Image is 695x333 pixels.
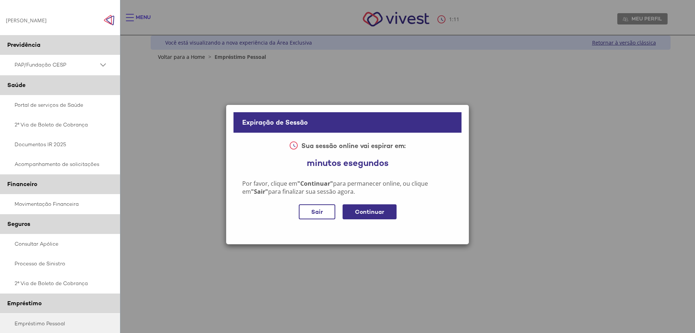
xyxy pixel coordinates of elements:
div: Continuar [343,204,397,219]
a: Sair [296,208,340,215]
span: PAP/Fundação CESP [15,60,99,69]
div: [PERSON_NAME] [6,17,47,24]
div: Sua sessão online vai espirar em: [301,141,406,150]
div: Menu [136,14,151,29]
div: Expiração de Sessão [233,112,462,133]
span: Previdência [7,41,40,49]
div: Por favor, clique em para permanecer online, ou clique em para finalizar sua sessão agora. [242,179,453,196]
a: Continuar [340,208,399,215]
div: minutos e segundos [242,150,453,176]
span: Financeiro [7,180,37,188]
b: "Continuar" [297,179,333,188]
span: Saúde [7,81,26,89]
b: "Sair" [251,188,268,196]
div: Sair [299,204,335,219]
img: Fechar menu [104,15,115,26]
span: Empréstimo [7,299,42,307]
span: Click to close side navigation. [104,15,115,26]
span: Seguros [7,220,30,228]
